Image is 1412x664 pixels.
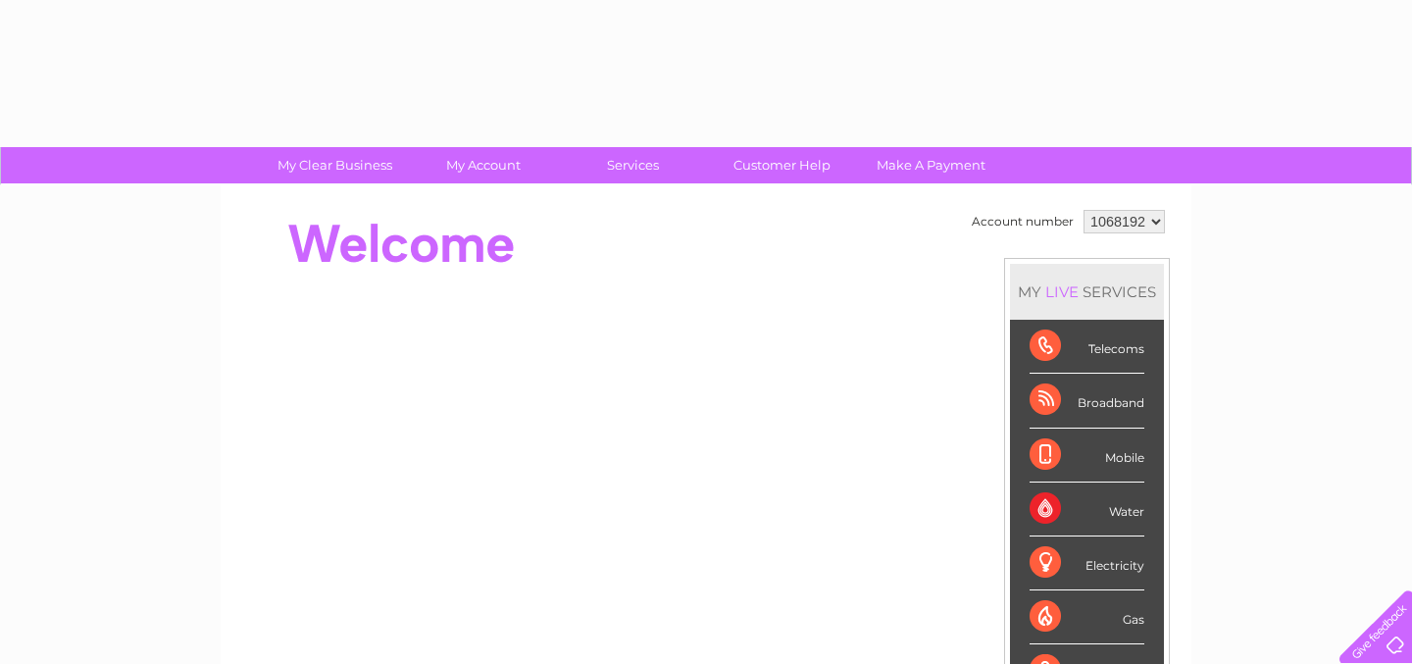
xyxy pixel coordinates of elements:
div: Water [1030,483,1144,536]
div: Electricity [1030,536,1144,590]
a: Make A Payment [850,147,1012,183]
div: LIVE [1041,282,1083,301]
div: Telecoms [1030,320,1144,374]
td: Account number [967,205,1079,238]
div: Broadband [1030,374,1144,428]
a: Services [552,147,714,183]
div: Gas [1030,590,1144,644]
a: My Clear Business [254,147,416,183]
a: My Account [403,147,565,183]
a: Customer Help [701,147,863,183]
div: MY SERVICES [1010,264,1164,320]
div: Mobile [1030,429,1144,483]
